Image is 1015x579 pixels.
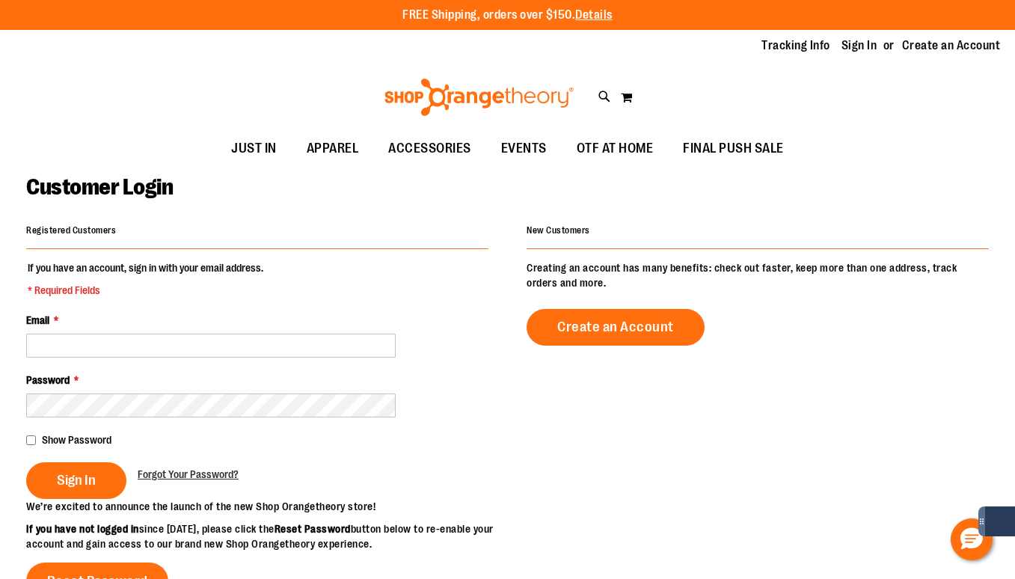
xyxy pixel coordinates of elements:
[26,499,508,514] p: We’re excited to announce the launch of the new Shop Orangetheory store!
[138,468,239,480] span: Forgot Your Password?
[527,260,989,290] p: Creating an account has many benefits: check out faster, keep more than one address, track orders...
[292,132,374,166] a: APPAREL
[26,314,49,326] span: Email
[275,523,351,535] strong: Reset Password
[26,521,508,551] p: since [DATE], please click the button below to re-enable your account and gain access to our bran...
[668,132,799,166] a: FINAL PUSH SALE
[527,309,705,346] a: Create an Account
[216,132,292,166] a: JUST IN
[138,467,239,482] a: Forgot Your Password?
[402,7,613,24] p: FREE Shipping, orders over $150.
[562,132,669,166] a: OTF AT HOME
[382,79,576,116] img: Shop Orangetheory
[501,132,547,165] span: EVENTS
[577,132,654,165] span: OTF AT HOME
[26,174,173,200] span: Customer Login
[26,260,265,298] legend: If you have an account, sign in with your email address.
[231,132,277,165] span: JUST IN
[42,434,111,446] span: Show Password
[28,283,263,298] span: * Required Fields
[57,472,96,488] span: Sign In
[575,8,613,22] a: Details
[26,374,70,386] span: Password
[307,132,359,165] span: APPAREL
[841,37,877,54] a: Sign In
[486,132,562,166] a: EVENTS
[902,37,1001,54] a: Create an Account
[388,132,471,165] span: ACCESSORIES
[761,37,830,54] a: Tracking Info
[527,225,590,236] strong: New Customers
[26,462,126,499] button: Sign In
[557,319,674,335] span: Create an Account
[683,132,784,165] span: FINAL PUSH SALE
[951,518,993,560] button: Hello, have a question? Let’s chat.
[26,225,116,236] strong: Registered Customers
[373,132,486,166] a: ACCESSORIES
[26,523,139,535] strong: If you have not logged in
